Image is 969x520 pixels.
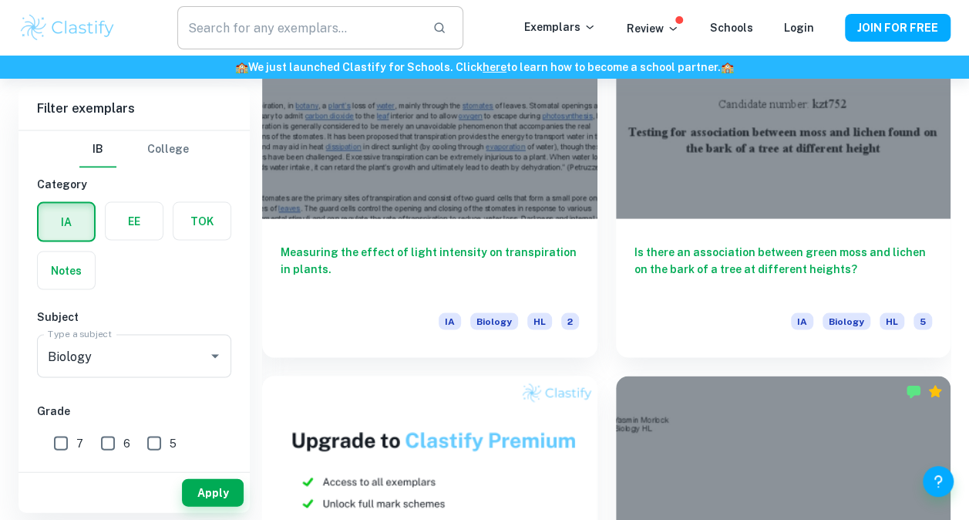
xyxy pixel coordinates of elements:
[470,312,518,329] span: Biology
[3,59,966,76] h6: We just launched Clastify for Schools. Click to learn how to become a school partner.
[182,478,244,506] button: Apply
[37,175,231,192] h6: Category
[37,308,231,325] h6: Subject
[923,466,954,497] button: Help and Feedback
[784,22,814,34] a: Login
[37,402,231,419] h6: Grade
[561,312,579,329] span: 2
[19,12,116,43] img: Clastify logo
[906,383,921,399] img: Marked
[880,312,904,329] span: HL
[79,130,116,167] button: IB
[106,202,163,239] button: EE
[235,61,248,73] span: 🏫
[38,252,95,289] button: Notes
[721,61,734,73] span: 🏫
[483,61,506,73] a: here
[527,312,552,329] span: HL
[173,202,230,239] button: TOK
[79,130,189,167] div: Filter type choice
[710,22,753,34] a: Schools
[634,243,933,294] h6: Is there an association between green moss and lichen on the bark of a tree at different heights?
[170,434,177,451] span: 5
[204,345,226,366] button: Open
[627,20,679,37] p: Review
[147,130,189,167] button: College
[439,312,461,329] span: IA
[177,6,419,49] input: Search for any exemplars...
[823,312,870,329] span: Biology
[123,434,130,451] span: 6
[48,327,112,340] label: Type a subject
[927,383,943,399] div: Premium
[845,14,950,42] button: JOIN FOR FREE
[791,312,813,329] span: IA
[19,86,250,130] h6: Filter exemplars
[39,203,94,240] button: IA
[524,19,596,35] p: Exemplars
[913,312,932,329] span: 5
[76,434,83,451] span: 7
[281,243,579,294] h6: Measuring the effect of light intensity on transpiration in plants.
